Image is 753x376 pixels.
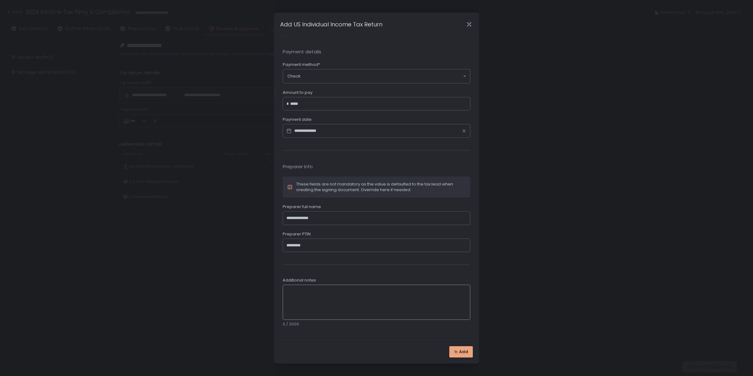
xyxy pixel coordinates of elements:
[459,349,468,355] span: Add
[283,163,470,170] span: Preparer info
[283,62,320,67] span: Payment method*
[283,231,311,237] span: Preparer PTIN
[280,20,382,29] h1: Add US Individual Income Tax Return
[301,73,462,79] input: Search for option
[283,48,470,56] span: Payment details
[283,90,312,95] span: Amount to pay
[283,321,470,327] div: 0 / 2000
[449,346,473,357] button: Add
[459,21,479,28] div: Close
[283,204,321,210] span: Preparer full name
[283,69,470,83] div: Search for option
[283,124,470,138] input: Datepicker input
[287,73,301,79] span: Check
[296,181,466,193] div: These fields are not mandatory as the value is defaulted to the tax lead when creating the signin...
[283,277,316,283] span: Additional notes
[283,117,312,122] span: Payment date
